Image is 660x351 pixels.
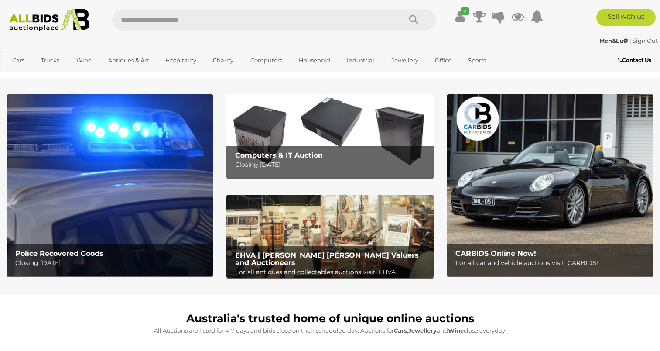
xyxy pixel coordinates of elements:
a: Men&Lu [599,37,629,44]
h1: Australia's trusted home of unique online auctions [11,313,649,325]
a: Hospitality [160,53,202,68]
a: Sports [462,53,492,68]
a: Charity [207,53,239,68]
a: Cars [7,53,30,68]
b: CARBIDS Online Now! [455,249,536,258]
a: Sign Out [633,37,658,44]
img: CARBIDS Online Now! [447,94,653,276]
a: EHVA | Evans Hastings Valuers and Auctioneers EHVA | [PERSON_NAME] [PERSON_NAME] Valuers and Auct... [226,195,433,278]
b: Contact Us [618,57,651,63]
strong: Cars [394,327,407,334]
a: Office [429,53,457,68]
img: Computers & IT Auction [226,94,433,177]
i: ✔ [461,7,469,15]
a: Household [293,53,336,68]
strong: Wine [448,327,464,334]
img: Police Recovered Goods [7,94,213,276]
b: Police Recovered Goods [15,249,103,258]
strong: Men&Lu [599,37,628,44]
p: Closing [DATE] [235,159,429,170]
strong: Jewellery [408,327,437,334]
a: [GEOGRAPHIC_DATA] [7,68,80,82]
img: EHVA | Evans Hastings Valuers and Auctioneers [226,195,433,278]
a: Computers [245,53,288,68]
p: All Auctions are listed for 4-7 days and bids close on their scheduled day. Auctions for , and cl... [11,326,649,336]
a: Wine [71,53,97,68]
a: Sell with us [596,9,656,26]
a: Contact Us [618,55,653,65]
b: EHVA | [PERSON_NAME] [PERSON_NAME] Valuers and Auctioneers [235,251,419,267]
a: Antiques & Art [103,53,154,68]
button: Search [392,9,436,31]
p: For all antiques and collectables auctions visit: EHVA [235,267,429,278]
span: | [629,37,631,44]
a: ✔ [454,9,467,24]
img: Allbids.com.au [5,9,94,31]
a: Industrial [341,53,380,68]
a: Police Recovered Goods Police Recovered Goods Closing [DATE] [7,94,213,276]
p: For all car and vehicle auctions visit: CARBIDS! [455,258,649,268]
b: Computers & IT Auction [235,151,323,159]
p: Closing [DATE] [15,258,209,268]
a: CARBIDS Online Now! CARBIDS Online Now! For all car and vehicle auctions visit: CARBIDS! [447,94,653,276]
a: Computers & IT Auction Computers & IT Auction Closing [DATE] [226,94,433,177]
a: Trucks [35,53,65,68]
a: Jewellery [386,53,424,68]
